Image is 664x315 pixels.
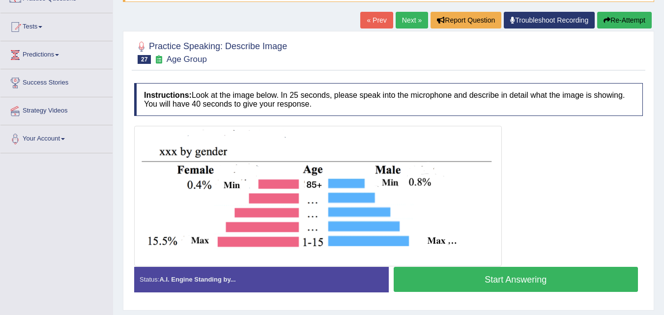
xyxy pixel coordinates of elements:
[597,12,652,29] button: Re-Attempt
[394,267,638,292] button: Start Answering
[134,267,389,292] div: Status:
[167,55,207,64] small: Age Group
[431,12,501,29] button: Report Question
[138,55,151,64] span: 27
[0,13,113,38] a: Tests
[0,69,113,94] a: Success Stories
[396,12,428,29] a: Next »
[159,276,235,283] strong: A.I. Engine Standing by...
[144,91,192,99] b: Instructions:
[134,83,643,116] h4: Look at the image below. In 25 seconds, please speak into the microphone and describe in detail w...
[153,55,164,64] small: Exam occurring question
[504,12,595,29] a: Troubleshoot Recording
[134,39,287,64] h2: Practice Speaking: Describe Image
[360,12,393,29] a: « Prev
[0,41,113,66] a: Predictions
[0,97,113,122] a: Strategy Videos
[0,125,113,150] a: Your Account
